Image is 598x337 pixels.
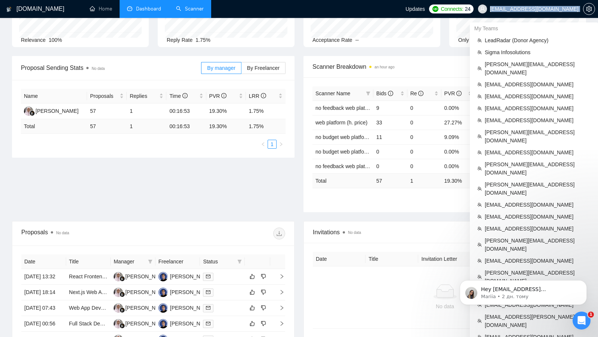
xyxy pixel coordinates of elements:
span: No data [56,231,69,235]
span: mail [206,290,210,294]
th: Manager [111,254,155,269]
span: filter [236,256,243,267]
li: 1 [268,140,277,149]
a: SP[PERSON_NAME] [158,320,213,326]
span: LeadRadar (Donor Agency) [485,36,591,44]
span: dislike [261,289,266,295]
button: like [248,303,257,312]
span: like [250,289,255,295]
img: AW [114,303,123,313]
button: left [259,140,268,149]
td: 1 [127,119,166,134]
td: Next.js Web App Scaling Expert Needed [66,285,111,300]
th: Date [313,252,366,266]
span: like [250,305,255,311]
a: Next.js Web App Scaling Expert Needed [69,289,163,295]
span: PVR [209,93,227,99]
span: [EMAIL_ADDRESS][DOMAIN_NAME] [485,257,591,265]
span: Reply Rate [167,37,192,43]
td: 57 [87,103,127,119]
span: team [477,150,482,155]
button: dislike [259,319,268,328]
div: [PERSON_NAME] [170,319,213,328]
span: team [477,94,482,99]
td: 57 [87,119,127,134]
img: SP [158,303,168,313]
button: dislike [259,288,268,297]
div: Proposals [21,228,153,239]
span: Time [169,93,187,99]
span: team [477,38,482,43]
td: 19.30 % [206,119,246,134]
button: like [248,319,257,328]
span: team [477,319,482,323]
td: Web App Development for Food Product Automation [66,300,111,316]
li: Previous Page [259,140,268,149]
a: AW[PERSON_NAME] [114,289,168,295]
a: SP[PERSON_NAME] [158,273,213,279]
span: 1 [588,312,594,318]
div: [PERSON_NAME] [125,319,168,328]
img: AW [114,319,123,328]
span: Scanner Name [315,90,350,96]
a: setting [583,6,595,12]
span: 24 [465,5,471,13]
span: team [477,106,482,111]
span: team [477,226,482,231]
span: filter [366,91,370,96]
a: AW[PERSON_NAME] [114,304,168,310]
span: setting [583,6,595,12]
td: [DATE] 13:32 [21,269,66,285]
span: right [273,305,284,310]
span: team [477,259,482,263]
span: [EMAIL_ADDRESS][DOMAIN_NAME] [485,92,591,101]
span: Proposal Sending Stats [21,63,201,72]
span: dislike [261,305,266,311]
img: upwork-logo.png [432,6,438,12]
img: AW [24,106,33,116]
td: 57 [373,173,407,188]
span: Scanner Breakdown [312,62,577,71]
img: AW [114,272,123,281]
a: Web App Development for Food Product Automation [69,305,191,311]
span: dislike [261,273,266,279]
img: SP [158,272,168,281]
button: right [277,140,286,149]
span: Status [203,257,234,266]
td: 9.09% [441,130,475,144]
span: info-circle [182,93,188,98]
div: [PERSON_NAME] [170,272,213,281]
td: [DATE] 18:14 [21,285,66,300]
span: [EMAIL_ADDRESS][DOMAIN_NAME] [485,225,591,233]
a: React Frontend and Node.js Backend Developer Needed for Web Application [69,273,248,279]
td: [DATE] 00:56 [21,316,66,332]
span: Manager [114,257,145,266]
span: [PERSON_NAME][EMAIL_ADDRESS][DOMAIN_NAME] [485,128,591,145]
span: 1.75% [195,37,210,43]
a: no feedback web platform (h. price) [315,105,397,111]
div: [PERSON_NAME] [125,288,168,296]
div: [PERSON_NAME] [125,272,168,281]
td: 0.00% [441,101,475,115]
span: Only exclusive agency members [458,37,534,43]
span: LRR [249,93,266,99]
div: [PERSON_NAME] [125,304,168,312]
td: 1.75 % [246,119,286,134]
img: gigradar-bm.png [30,111,35,116]
span: [EMAIL_ADDRESS][DOMAIN_NAME] [485,201,591,209]
span: right [273,274,284,279]
span: team [477,50,482,55]
th: Name [21,89,87,103]
div: [PERSON_NAME] [36,107,78,115]
span: filter [364,88,372,99]
span: mail [206,274,210,279]
span: mail [206,306,210,310]
span: info-circle [418,91,423,96]
td: 0 [373,159,407,173]
button: dislike [259,303,268,312]
td: 0 [373,144,407,159]
td: 0.00% [441,159,475,173]
span: [PERSON_NAME][EMAIL_ADDRESS][DOMAIN_NAME] [485,60,591,77]
td: 1 [407,173,441,188]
